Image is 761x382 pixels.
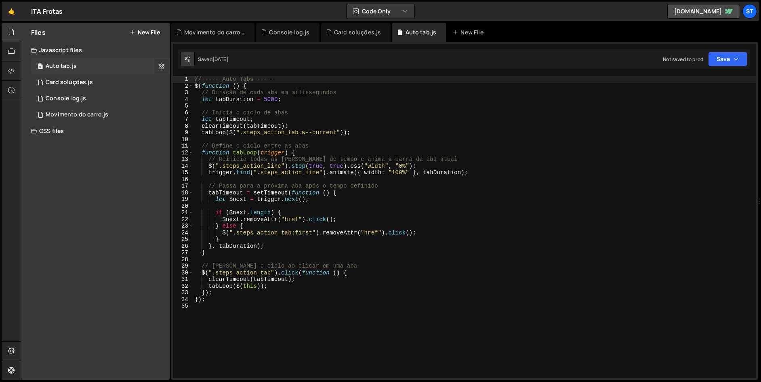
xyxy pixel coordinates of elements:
[347,4,414,19] button: Code Only
[31,107,170,123] div: Movimento do carro.js
[173,169,193,176] div: 15
[173,236,193,243] div: 25
[31,74,170,91] div: Card soluções.js
[173,123,193,130] div: 8
[46,111,108,118] div: Movimento do carro.js
[173,276,193,283] div: 31
[173,209,193,216] div: 21
[173,163,193,170] div: 14
[212,56,229,63] div: [DATE]
[173,230,193,236] div: 24
[46,95,86,102] div: Console log.js
[31,58,170,74] div: 14660/41222.js
[31,6,63,16] div: ITA Frotas
[173,296,193,303] div: 34
[173,303,193,310] div: 35
[130,29,160,36] button: New File
[742,4,757,19] a: St
[184,28,245,36] div: Movimento do carro.js
[173,89,193,96] div: 3
[21,42,170,58] div: Javascript files
[173,96,193,103] div: 4
[46,63,77,70] div: Auto tab.js
[173,263,193,270] div: 29
[173,103,193,110] div: 5
[31,28,46,37] h2: Files
[198,56,229,63] div: Saved
[269,28,309,36] div: Console log.js
[46,79,93,86] div: Card soluções.js
[173,183,193,190] div: 17
[667,4,740,19] a: [DOMAIN_NAME]
[173,289,193,296] div: 33
[173,203,193,210] div: 20
[173,196,193,203] div: 19
[173,223,193,230] div: 23
[173,150,193,156] div: 12
[31,91,170,107] div: 14660/37966.js
[21,123,170,139] div: CSS files
[173,76,193,83] div: 1
[173,256,193,263] div: 28
[173,216,193,223] div: 22
[173,283,193,290] div: 32
[173,116,193,123] div: 7
[173,110,193,116] div: 6
[173,129,193,136] div: 9
[173,156,193,163] div: 13
[452,28,486,36] div: New File
[173,83,193,90] div: 2
[173,190,193,196] div: 18
[173,270,193,276] div: 30
[406,28,437,36] div: Auto tab.js
[2,2,21,21] a: 🤙
[173,176,193,183] div: 16
[663,56,703,63] div: Not saved to prod
[173,249,193,256] div: 27
[334,28,381,36] div: Card soluções.js
[38,64,43,70] span: 0
[173,136,193,143] div: 10
[173,243,193,250] div: 26
[708,52,747,66] button: Save
[173,143,193,150] div: 11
